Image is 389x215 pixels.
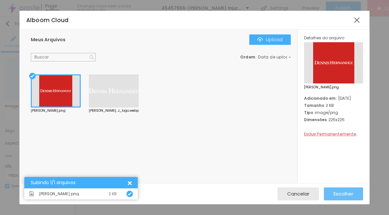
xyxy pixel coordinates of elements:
button: IconeUpload [249,34,291,45]
div: [PERSON_NAME]...z_logo.webp [89,109,139,112]
div: Subindo 1/1 arquivos [31,180,126,185]
span: Detalhes do arquivo [304,35,344,41]
span: Ordem [240,54,255,60]
span: Tamanho [304,103,324,108]
button: Cancelar [277,187,319,200]
div: 2 KB [304,103,363,108]
div: 225x225 [304,117,363,122]
button: Escolher [324,187,363,200]
span: Dimensões [304,117,327,122]
img: Icone [89,55,94,59]
div: Upload [257,37,283,42]
div: : [240,55,291,59]
span: [PERSON_NAME].png [304,86,363,89]
span: Alboom Cloud [26,16,69,24]
div: [DATE] [304,95,363,101]
img: Icone [29,191,34,196]
img: Icone [257,37,263,42]
span: Tipo [304,110,313,115]
span: Data de upload [258,55,292,59]
input: Buscar [31,53,96,61]
span: Escolher [334,191,353,196]
div: image/png [304,110,363,115]
img: Icone [128,192,132,196]
span: Cancelar [287,191,309,196]
span: Meus Arquivos [31,36,65,43]
span: [PERSON_NAME].png [39,192,79,196]
div: 2 KB [109,192,117,196]
span: Excluir Permanentemente [304,131,356,137]
div: [PERSON_NAME].png [31,109,81,112]
span: Adicionado em: [304,95,336,101]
